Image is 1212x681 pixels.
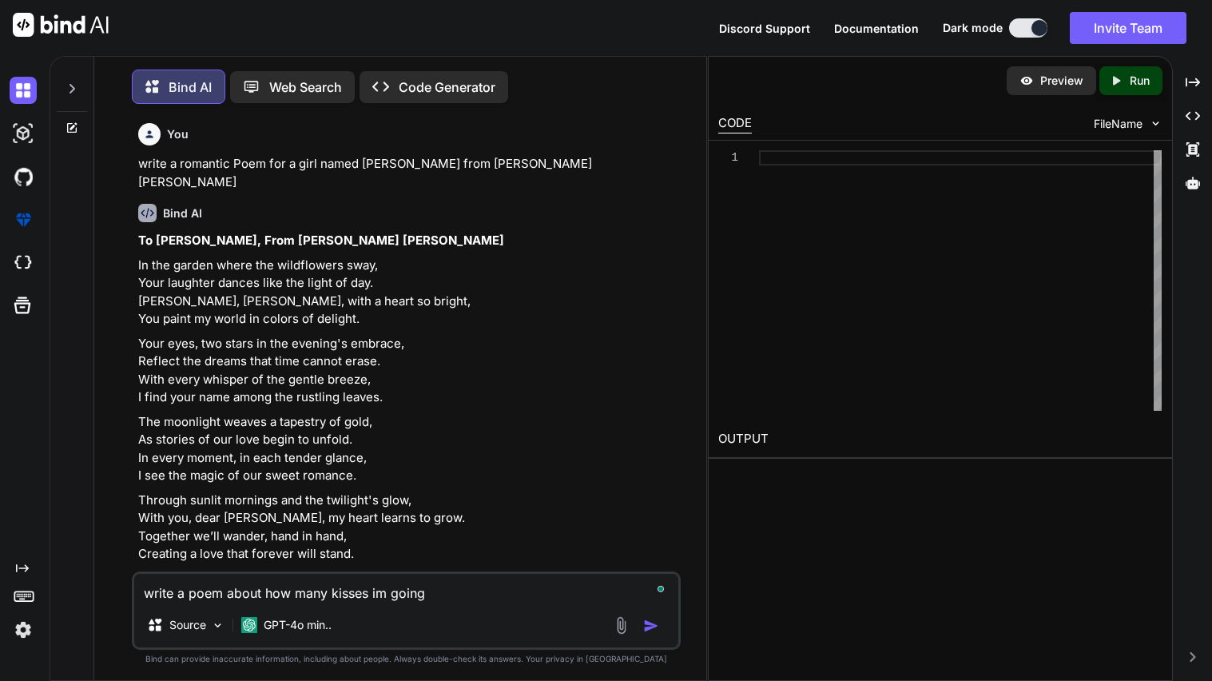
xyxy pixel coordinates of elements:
span: Documentation [834,22,919,35]
img: githubDark [10,163,37,190]
p: Preview [1040,73,1083,89]
div: CODE [718,114,752,133]
img: icon [643,618,659,634]
p: Source [169,617,206,633]
img: Bind AI [13,13,109,37]
p: Your eyes, two stars in the evening's embrace, Reflect the dreams that time cannot erase. With ev... [138,335,678,407]
span: FileName [1094,116,1142,132]
h2: OUTPUT [709,420,1172,458]
span: Dark mode [943,20,1003,36]
p: So here’s my promise, as the stars align, To cherish you always, to call you mine. [PERSON_NAME],... [138,570,678,642]
textarea: To enrich screen reader interactions, please activate Accessibility in Grammarly extension settings [134,574,678,603]
p: Through sunlit mornings and the twilight's glow, With you, dear [PERSON_NAME], my heart learns to... [138,492,678,564]
p: write a romantic Poem for a girl named [PERSON_NAME] from [PERSON_NAME] [PERSON_NAME] [138,155,678,191]
div: 1 [718,150,738,165]
span: Discord Support [719,22,810,35]
h6: You [167,126,189,142]
img: Pick Models [211,619,225,632]
img: GPT-4o mini [241,617,257,633]
h6: Bind AI [163,205,202,221]
img: darkAi-studio [10,120,37,147]
button: Documentation [834,20,919,37]
p: Web Search [269,78,342,97]
button: Invite Team [1070,12,1186,44]
img: premium [10,206,37,233]
p: Bind AI [169,78,212,97]
p: In the garden where the wildflowers sway, Your laughter dances like the light of day. [PERSON_NAM... [138,257,678,329]
p: Run [1130,73,1150,89]
p: Bind can provide inaccurate information, including about people. Always double-check its answers.... [132,653,681,665]
img: cloudideIcon [10,249,37,277]
button: Discord Support [719,20,810,37]
img: chevron down [1149,117,1162,130]
p: Code Generator [399,78,495,97]
img: settings [10,616,37,643]
img: attachment [612,616,630,635]
img: preview [1019,74,1034,88]
img: darkChat [10,77,37,104]
strong: To [PERSON_NAME], From [PERSON_NAME] [PERSON_NAME] [138,233,504,248]
p: The moonlight weaves a tapestry of gold, As stories of our love begin to unfold. In every moment,... [138,413,678,485]
p: GPT-4o min.. [264,617,332,633]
